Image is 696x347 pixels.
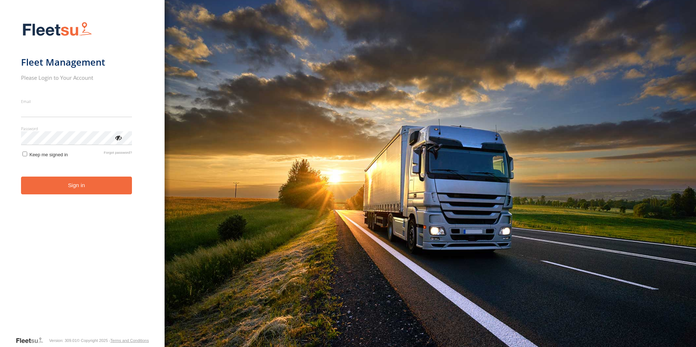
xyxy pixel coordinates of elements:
div: © Copyright 2025 - [77,338,149,343]
span: Keep me signed in [29,152,68,157]
a: Forgot password? [104,150,132,157]
h1: Fleet Management [21,56,132,68]
label: Password [21,126,132,131]
div: Version: 309.01 [49,338,76,343]
a: Visit our Website [16,337,49,344]
form: main [21,17,144,336]
h2: Please Login to Your Account [21,74,132,81]
a: Terms and Conditions [110,338,149,343]
input: Keep me signed in [22,152,27,156]
div: ViewPassword [115,134,122,141]
label: Email [21,99,132,104]
button: Sign in [21,177,132,194]
img: Fleetsu [21,20,94,39]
